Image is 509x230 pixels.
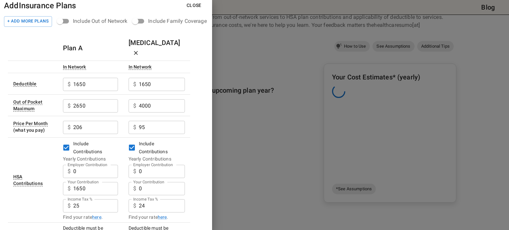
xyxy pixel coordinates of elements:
[68,123,71,131] p: $
[63,43,83,53] h6: Plan A
[158,214,167,220] a: here
[73,17,127,25] div: Include Out of Network
[133,162,173,167] label: Employer Contribution
[129,214,185,220] div: Find your rate .
[133,202,136,210] p: $
[63,156,118,162] div: Yearly Contributions
[133,179,164,185] label: Your Contribution
[148,17,206,25] div: Include Family Coverage
[129,64,152,70] div: Costs for services from providers who've agreed on prices with your insurance plan. There are oft...
[133,185,136,193] p: $
[73,141,102,154] span: Include Contributions
[133,167,136,175] p: $
[68,102,71,110] p: $
[133,80,136,88] p: $
[133,102,136,110] p: $
[129,37,185,59] h6: [MEDICAL_DATA]
[68,179,99,185] label: Your Contribution
[133,196,158,202] label: Income Tax %
[133,15,212,27] div: position
[4,16,52,27] button: Add Plan to Comparison
[63,64,86,70] div: Costs for services from providers who've agreed on prices with your insurance plan. There are oft...
[92,214,101,220] a: here
[68,202,71,210] p: $
[57,15,133,27] div: position
[13,121,48,126] div: Sometimes called 'plan cost'. The portion of the plan premium that comes out of your wallet each ...
[68,185,71,193] p: $
[68,80,71,88] p: $
[8,116,58,137] td: (what you pay)
[68,162,107,167] label: Employer Contribution
[139,141,168,154] span: Include Contributions
[13,174,43,186] div: Leave the checkbox empty if you don't what an HSA (Health Savings Account) is. If the insurance p...
[68,167,71,175] p: $
[129,156,185,162] div: Yearly Contributions
[133,123,136,131] p: $
[63,214,118,220] div: Find your rate .
[13,99,42,112] div: Sometimes called 'Out of Pocket Limit' or 'Annual Limit'. This is the maximum amount of money tha...
[68,196,92,202] label: Income Tax %
[13,81,37,87] div: Amount of money you must individually pay from your pocket before the health plan starts to pay. ...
